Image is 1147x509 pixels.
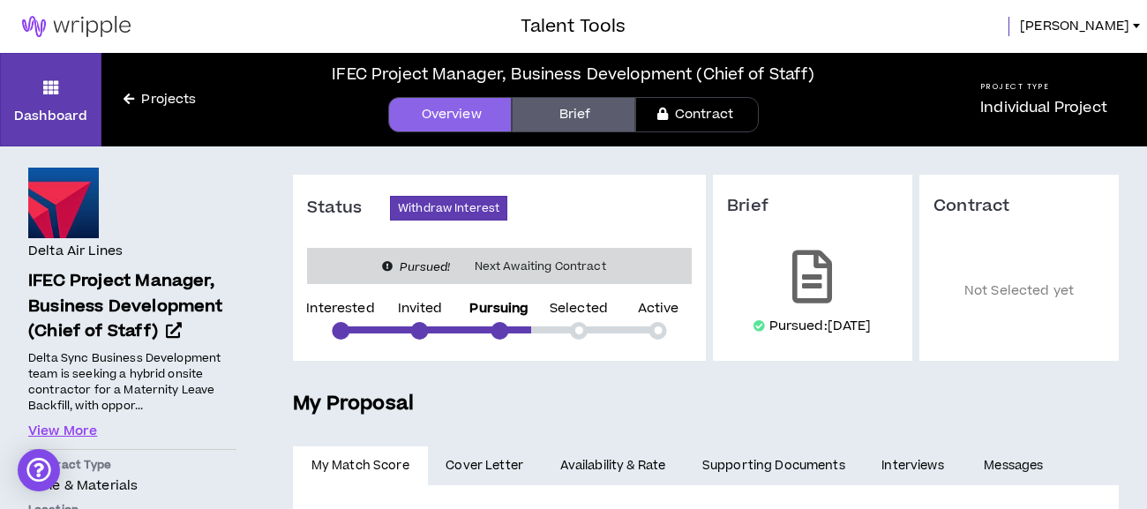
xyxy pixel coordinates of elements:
[28,269,236,345] a: IFEC Project Manager, Business Development (Chief of Staff)
[769,318,872,335] p: Pursued: [DATE]
[400,259,450,275] i: Pursued!
[635,97,759,132] a: Contract
[101,90,218,109] a: Projects
[980,97,1107,118] p: Individual Project
[307,198,390,219] h3: Status
[388,97,512,132] a: Overview
[18,449,60,491] div: Open Intercom Messenger
[1020,17,1129,36] span: [PERSON_NAME]
[293,446,428,485] a: My Match Score
[469,303,529,315] p: Pursuing
[28,348,236,415] p: Delta Sync Business Development team is seeking a hybrid onsite contractor for a Maternity Leave ...
[306,303,374,315] p: Interested
[390,196,507,221] button: Withdraw Interest
[727,196,898,217] h3: Brief
[521,13,626,40] h3: Talent Tools
[512,97,635,132] a: Brief
[446,456,523,475] span: Cover Letter
[28,269,223,344] span: IFEC Project Manager, Business Development (Chief of Staff)
[28,242,123,261] h4: Delta Air Lines
[332,63,814,86] div: IFEC Project Manager, Business Development (Chief of Staff)
[28,476,236,495] p: Time & Materials
[684,446,863,485] a: Supporting Documents
[550,303,608,315] p: Selected
[542,446,684,485] a: Availability & Rate
[864,446,966,485] a: Interviews
[933,243,1105,340] p: Not Selected yet
[293,389,1119,419] h5: My Proposal
[464,258,617,275] span: Next Awaiting Contract
[980,81,1107,93] h5: Project Type
[966,446,1066,485] a: Messages
[638,303,679,315] p: Active
[28,422,97,441] button: View More
[398,303,443,315] p: Invited
[28,457,236,473] p: Contract Type
[933,196,1105,217] h3: Contract
[14,107,87,125] p: Dashboard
